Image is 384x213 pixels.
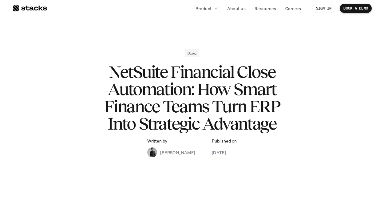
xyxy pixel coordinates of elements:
[251,3,280,14] a: Resources
[224,3,249,14] a: About us
[212,149,226,156] p: [DATE]
[188,51,196,55] h2: Blog
[69,63,315,132] h2: NetSuite Financial Close Automation: How Smart Finance Teams Turn ERP Into Strategic Advantage
[196,5,212,12] p: Product
[160,149,195,156] p: [PERSON_NAME]
[282,3,305,14] a: Careers
[343,6,368,10] p: BOOK A DEMO
[147,139,167,144] p: Written by
[316,6,332,10] p: SIGN IN
[312,4,335,13] a: SIGN IN
[340,4,372,13] a: BOOK A DEMO
[255,5,276,12] p: Resources
[212,139,237,144] p: Published on
[285,5,301,12] p: Careers
[227,5,246,12] p: About us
